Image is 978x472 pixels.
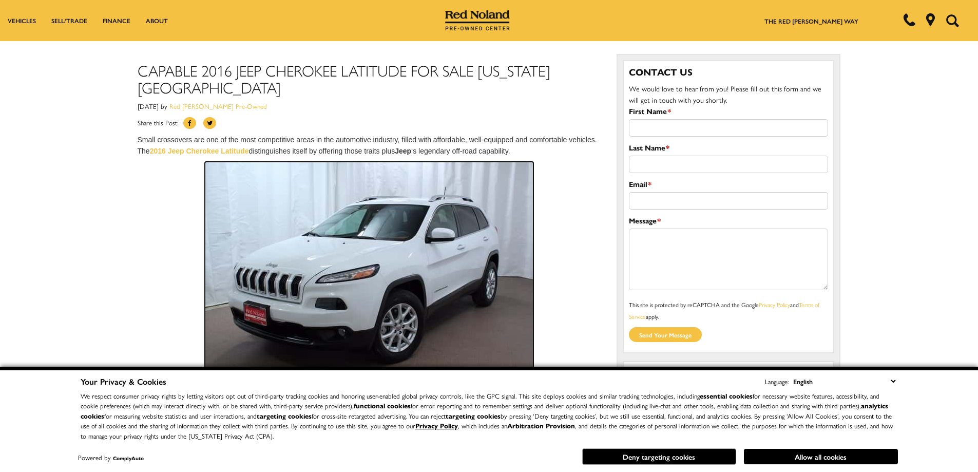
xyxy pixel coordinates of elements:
[415,421,458,430] a: Privacy Policy
[138,101,159,111] span: [DATE]
[507,421,575,430] strong: Arbitration Provision
[629,300,819,321] small: This site is protected by reCAPTCHA and the Google and apply.
[150,147,249,155] a: 2016 Jeep Cherokee Latitude
[700,391,753,401] strong: essential cookies
[629,83,821,105] span: We would love to hear from you! Please fill out this form and we will get in touch with you shortly.
[445,10,510,31] img: Red Noland Pre-Owned
[582,448,736,465] button: Deny targeting cookies
[161,101,167,111] span: by
[81,401,888,421] strong: analytics cookies
[78,455,144,461] div: Powered by
[744,449,898,464] button: Allow all cookies
[395,147,411,155] strong: Jeep
[169,101,267,111] a: Red [PERSON_NAME] Pre-Owned
[445,14,510,24] a: Red Noland Pre-Owned
[81,375,166,387] span: Your Privacy & Cookies
[759,300,790,309] a: Privacy Policy
[446,411,501,421] strong: targeting cookies
[764,16,858,26] a: The Red [PERSON_NAME] Way
[257,411,312,421] strong: targeting cookies
[138,134,601,157] p: Small crossovers are one of the most competitive areas in the automotive industry, filled with af...
[629,66,829,78] h3: Contact Us
[629,327,702,342] input: Send your message
[205,162,533,381] img: 2016 Jeep Cherokee Latutude SUV For Sale Red Noland Pre-Owned
[629,215,661,226] label: Message
[113,455,144,462] a: ComplyAuto
[629,105,671,117] label: First Name
[138,117,601,134] div: Share this Post:
[81,391,898,441] p: We respect consumer privacy rights by letting visitors opt out of third-party tracking cookies an...
[629,300,819,321] a: Terms of Service
[942,1,963,41] button: Open the search field
[354,401,411,410] strong: functional cookies
[791,375,898,387] select: Language Select
[138,62,601,96] h1: Capable 2016 Jeep Cherokee Latitude For Sale [US_STATE][GEOGRAPHIC_DATA]
[629,142,669,153] label: Last Name
[765,378,789,385] div: Language:
[629,178,651,190] label: Email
